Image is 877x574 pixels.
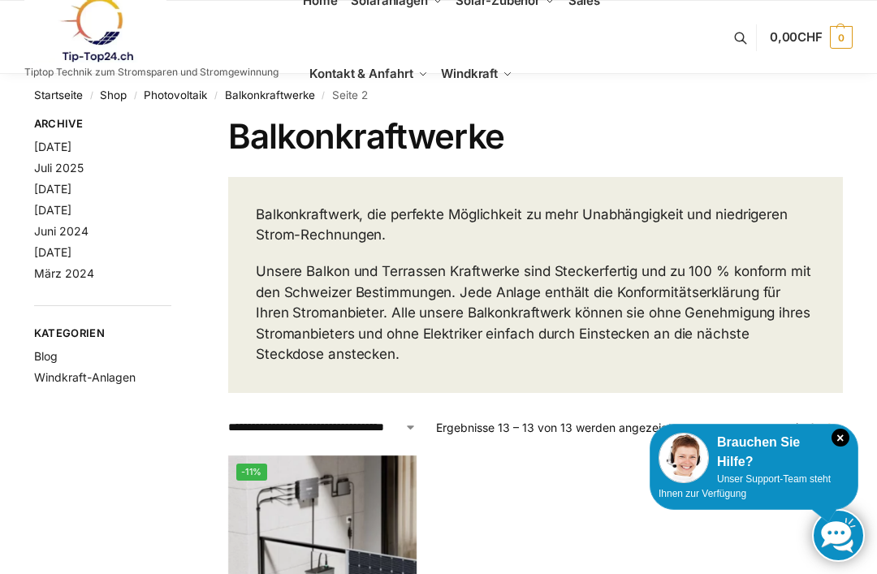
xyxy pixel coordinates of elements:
[83,89,100,102] span: /
[34,74,843,116] nav: Breadcrumb
[207,89,224,102] span: /
[790,419,802,436] a: ←
[659,433,709,483] img: Customer service
[806,421,819,434] a: Seite 1
[822,421,837,434] span: Seite 2
[434,37,520,110] a: Windkraft
[34,161,84,175] a: Juli 2025
[659,433,849,472] div: Brauchen Sie Hilfe?
[100,88,127,101] a: Shop
[144,88,207,101] a: Photovoltaik
[34,245,71,259] a: [DATE]
[34,266,94,280] a: März 2024
[770,13,853,62] a: 0,00CHF 0
[797,29,823,45] span: CHF
[34,224,89,238] a: Juni 2024
[303,37,434,110] a: Kontakt & Anfahrt
[34,326,171,342] span: Kategorien
[225,88,315,101] a: Balkonkraftwerke
[34,88,83,101] a: Startseite
[436,419,672,436] p: Ergebnisse 13 – 13 von 13 werden angezeigt
[127,89,144,102] span: /
[830,26,853,49] span: 0
[34,140,71,153] a: [DATE]
[770,29,823,45] span: 0,00
[228,419,417,436] select: Shop-Reihenfolge
[659,473,831,499] span: Unser Support-Team steht Ihnen zur Verfügung
[441,66,498,81] span: Windkraft
[34,370,136,384] a: Windkraft-Anlagen
[228,116,843,157] h1: Balkonkraftwerke
[784,419,843,436] nav: Produkt-Seitennummerierung
[24,67,279,77] p: Tiptop Technik zum Stromsparen und Stromgewinnung
[34,349,58,363] a: Blog
[34,182,71,196] a: [DATE]
[256,261,815,365] p: Unsere Balkon und Terrassen Kraftwerke sind Steckerfertig und zu 100 % konform mit den Schweizer ...
[171,117,181,135] button: Close filters
[832,429,849,447] i: Schließen
[34,116,171,132] span: Archive
[309,66,413,81] span: Kontakt & Anfahrt
[256,205,815,246] p: Balkonkraftwerk, die perfekte Möglichkeit zu mehr Unabhängigkeit und niedrigeren Strom-Rechnungen.
[34,203,71,217] a: [DATE]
